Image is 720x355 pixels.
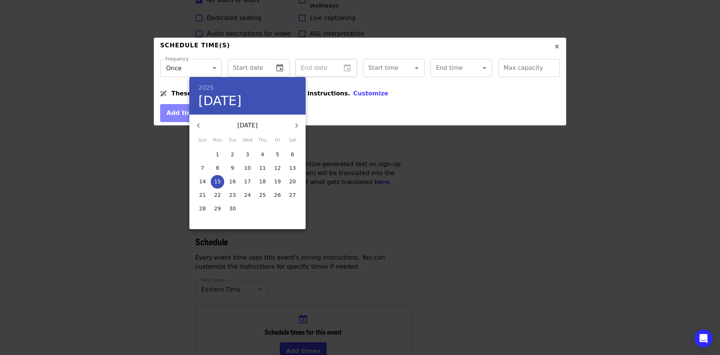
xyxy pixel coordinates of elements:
[256,189,269,202] button: 25
[286,175,299,189] button: 20
[256,175,269,189] button: 18
[271,175,284,189] button: 19
[229,178,236,185] p: 16
[231,164,234,172] p: 9
[244,191,251,199] p: 24
[196,162,209,175] button: 7
[196,137,209,144] span: Sun
[241,137,254,144] span: Wed
[244,178,251,185] p: 17
[216,151,219,158] p: 1
[271,189,284,202] button: 26
[259,191,266,199] p: 25
[274,164,281,172] p: 12
[199,191,206,199] p: 21
[226,137,239,144] span: Tue
[694,329,712,347] div: Open Intercom Messenger
[246,151,249,158] p: 3
[226,202,239,216] button: 30
[229,205,236,212] p: 30
[274,178,281,185] p: 19
[211,202,224,216] button: 29
[244,164,251,172] p: 10
[199,178,206,185] p: 14
[196,202,209,216] button: 28
[211,137,224,144] span: Mon
[211,148,224,162] button: 1
[241,175,254,189] button: 17
[286,162,299,175] button: 13
[226,162,239,175] button: 9
[289,178,296,185] p: 20
[226,148,239,162] button: 2
[286,137,299,144] span: Sat
[289,164,296,172] p: 13
[196,189,209,202] button: 21
[241,162,254,175] button: 10
[286,148,299,162] button: 6
[271,137,284,144] span: Fri
[261,151,264,158] p: 4
[226,175,239,189] button: 16
[291,151,294,158] p: 6
[256,137,269,144] span: Thu
[241,189,254,202] button: 24
[289,191,296,199] p: 27
[259,178,266,185] p: 18
[286,189,299,202] button: 27
[198,83,214,93] button: 2025
[211,189,224,202] button: 22
[271,162,284,175] button: 12
[256,162,269,175] button: 11
[274,191,281,199] p: 26
[214,191,221,199] p: 22
[276,151,279,158] p: 5
[256,148,269,162] button: 4
[201,164,204,172] p: 7
[207,121,288,130] p: [DATE]
[198,93,241,109] button: [DATE]
[229,191,236,199] p: 23
[211,162,224,175] button: 8
[196,175,209,189] button: 14
[214,178,221,185] p: 15
[231,151,234,158] p: 2
[226,189,239,202] button: 23
[216,164,219,172] p: 8
[271,148,284,162] button: 5
[214,205,221,212] p: 29
[211,175,224,189] button: 15
[259,164,266,172] p: 11
[199,205,206,212] p: 28
[241,148,254,162] button: 3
